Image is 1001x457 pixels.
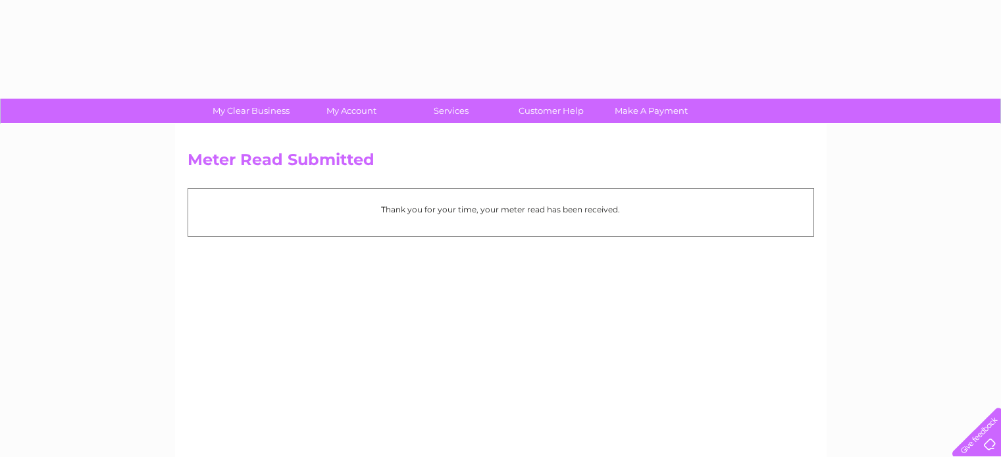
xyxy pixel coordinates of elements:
[297,99,405,123] a: My Account
[397,99,505,123] a: Services
[188,151,814,176] h2: Meter Read Submitted
[597,99,706,123] a: Make A Payment
[195,203,807,216] p: Thank you for your time, your meter read has been received.
[497,99,605,123] a: Customer Help
[197,99,305,123] a: My Clear Business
